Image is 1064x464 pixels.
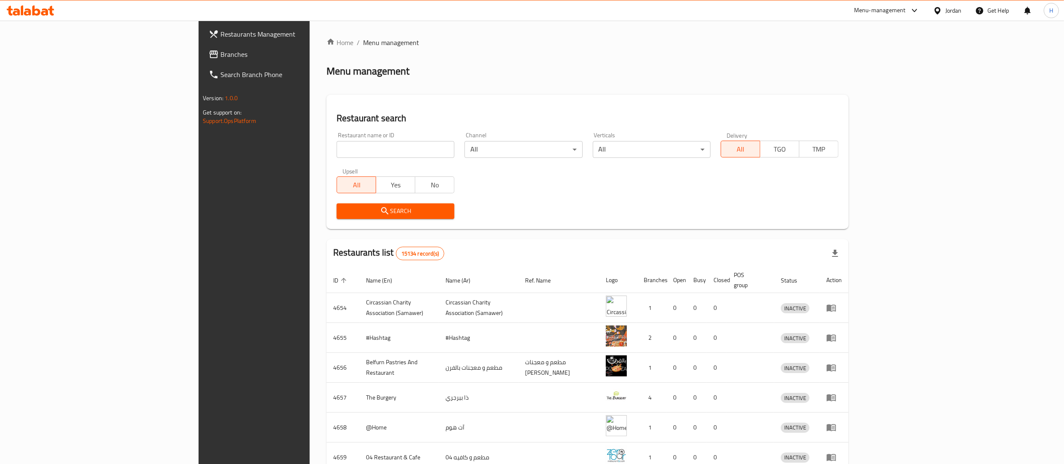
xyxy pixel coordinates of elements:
nav: breadcrumb [326,37,849,48]
button: TMP [799,141,838,157]
span: No [419,179,451,191]
td: 0 [687,383,707,413]
th: Open [666,267,687,293]
button: TGO [760,141,799,157]
a: Branches [202,44,376,64]
td: ​Circassian ​Charity ​Association​ (Samawer) [439,293,518,323]
button: Yes [376,176,415,193]
div: INACTIVE [781,333,809,343]
td: #Hashtag [439,323,518,353]
div: Export file [825,243,845,264]
td: ذا بيرجري [439,383,518,413]
td: 0 [666,413,687,443]
button: No [415,176,454,193]
span: INACTIVE [781,453,809,462]
th: Busy [687,267,707,293]
td: @Home [359,413,439,443]
div: Menu [826,452,842,462]
div: Menu [826,363,842,373]
td: #Hashtag [359,323,439,353]
div: Jordan [945,6,962,15]
td: 0 [687,293,707,323]
span: Name (En) [366,275,403,285]
th: Closed [707,267,727,293]
span: INACTIVE [781,423,809,432]
div: Menu-management [854,5,906,16]
img: ​Circassian ​Charity ​Association​ (Samawer) [606,296,627,317]
span: Search [343,206,448,216]
span: INACTIVE [781,363,809,373]
td: 0 [707,413,727,443]
span: Yes [379,179,412,191]
a: Support.OpsPlatform [203,115,256,126]
input: Search for restaurant name or ID.. [337,141,454,158]
div: All [464,141,582,158]
td: 2 [637,323,666,353]
td: 1 [637,413,666,443]
td: 0 [666,353,687,383]
td: 0 [666,383,687,413]
h2: Restaurant search [337,112,838,125]
span: Search Branch Phone [220,69,369,80]
div: All [593,141,711,158]
th: Logo [599,267,637,293]
span: INACTIVE [781,304,809,313]
td: 0 [687,413,707,443]
span: Get support on: [203,107,241,118]
span: Version: [203,93,223,104]
img: Belfurn Pastries And Restaurant [606,355,627,376]
td: 0 [707,353,727,383]
td: 0 [666,293,687,323]
div: Menu [826,303,842,313]
label: Delivery [727,132,748,138]
td: 4 [637,383,666,413]
td: The Burgery [359,383,439,413]
td: 1 [637,353,666,383]
span: Name (Ar) [446,275,481,285]
div: Total records count [396,247,444,260]
span: Ref. Name [525,275,562,285]
div: Menu [826,333,842,343]
td: 0 [687,323,707,353]
div: Menu [826,422,842,432]
span: All [340,179,373,191]
button: All [721,141,760,157]
td: Belfurn Pastries And Restaurant [359,353,439,383]
td: مطعم و معجنات بالفرن [439,353,518,383]
label: Upsell [342,168,358,174]
td: 0 [707,383,727,413]
span: INACTIVE [781,393,809,403]
span: TMP [803,143,835,155]
img: @Home [606,415,627,436]
span: Menu management [363,37,419,48]
td: آت هوم [439,413,518,443]
span: Status [781,275,808,285]
img: The Burgery [606,385,627,406]
div: Menu [826,392,842,403]
td: ​Circassian ​Charity ​Association​ (Samawer) [359,293,439,323]
td: 0 [707,293,727,323]
button: Search [337,203,454,219]
th: Branches [637,267,666,293]
span: Branches [220,49,369,59]
td: 0 [666,323,687,353]
th: Action [820,267,849,293]
span: Restaurants Management [220,29,369,39]
button: All [337,176,376,193]
span: 1.0.0 [225,93,238,104]
a: Restaurants Management [202,24,376,44]
span: H [1049,6,1053,15]
span: 15134 record(s) [396,250,444,258]
td: 0 [707,323,727,353]
span: ID [333,275,349,285]
img: #Hashtag [606,325,627,347]
a: Search Branch Phone [202,64,376,85]
td: 1 [637,293,666,323]
h2: Restaurants list [333,246,444,260]
td: مطعم و معجنات [PERSON_NAME] [518,353,599,383]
